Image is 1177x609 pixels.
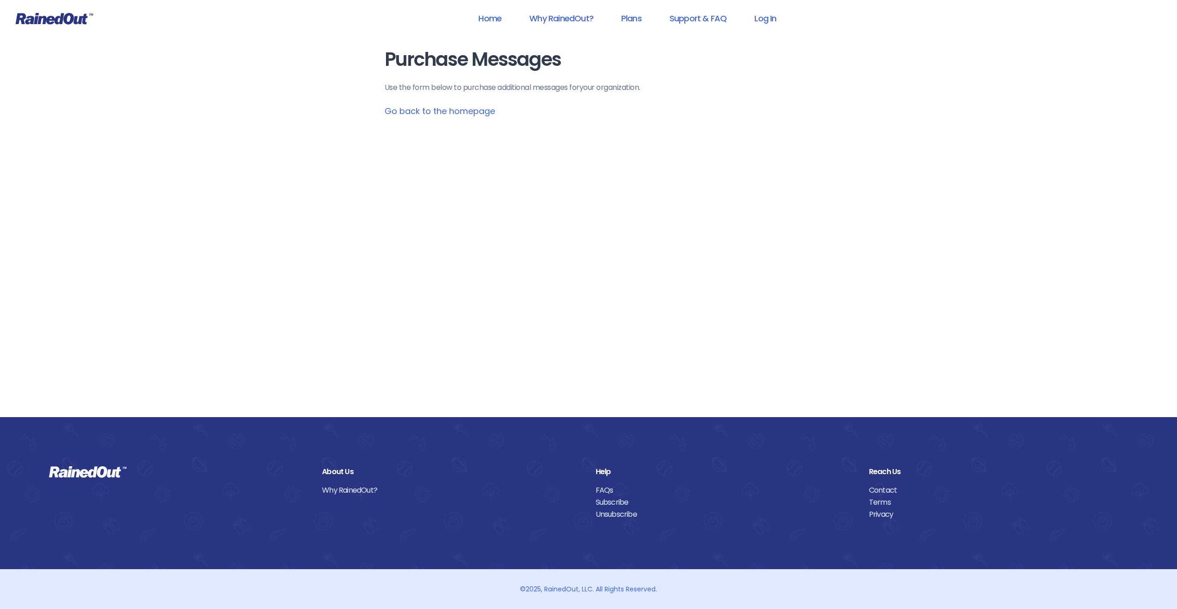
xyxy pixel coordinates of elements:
a: Why RainedOut? [322,484,581,496]
div: About Us [322,466,581,478]
a: Subscribe [596,496,855,508]
div: Help [596,466,855,478]
div: Reach Us [869,466,1128,478]
a: FAQs [596,484,855,496]
a: Log In [742,8,788,29]
a: Terms [869,496,1128,508]
a: Go back to the homepage [385,105,495,117]
a: Privacy [869,508,1128,520]
a: Home [466,8,514,29]
a: Why RainedOut? [517,8,605,29]
a: Support & FAQ [657,8,739,29]
h1: Purchase Messages [385,49,793,70]
a: Plans [609,8,654,29]
a: Contact [869,484,1128,496]
a: Unsubscribe [596,508,855,520]
p: Use the form below to purchase additional messages for your organization . [385,82,793,93]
